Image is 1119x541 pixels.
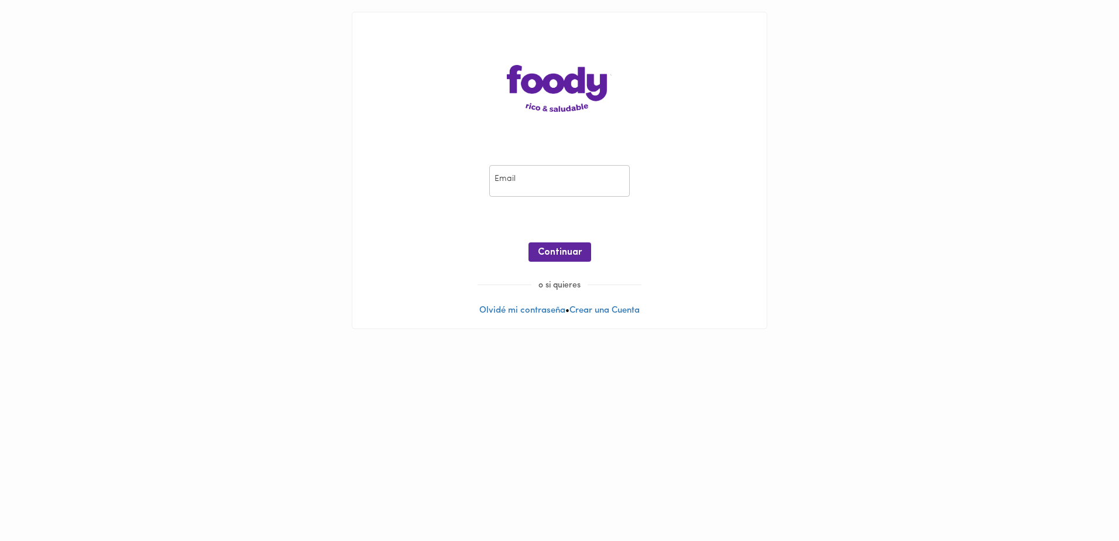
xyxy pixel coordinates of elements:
input: pepitoperez@gmail.com [489,165,630,197]
img: logo-main-page.png [507,65,612,112]
a: Olvidé mi contraseña [479,306,565,315]
a: Crear una Cuenta [569,306,640,315]
div: • [352,12,767,328]
button: Continuar [528,242,591,262]
span: o si quieres [531,281,588,290]
span: Continuar [538,247,582,258]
